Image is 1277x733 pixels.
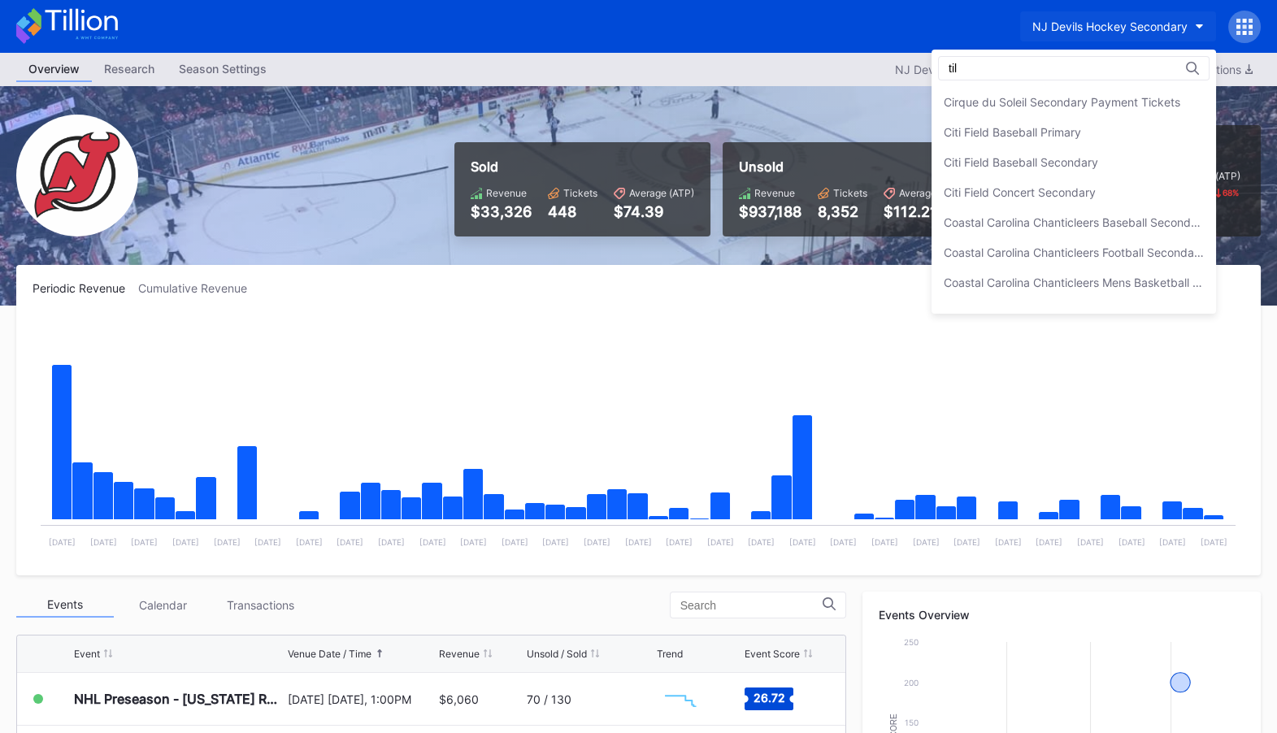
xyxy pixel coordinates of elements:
[944,155,1098,169] div: Citi Field Baseball Secondary
[949,62,1091,75] input: Search
[944,185,1096,199] div: Citi Field Concert Secondary
[944,125,1081,139] div: Citi Field Baseball Primary
[944,215,1204,229] div: Coastal Carolina Chanticleers Baseball Secondary
[944,245,1204,259] div: Coastal Carolina Chanticleers Football Secondary
[944,95,1180,109] div: Cirque du Soleil Secondary Payment Tickets
[944,275,1204,289] div: Coastal Carolina Chanticleers Mens Basketball Secondary
[944,306,1126,319] div: [PERSON_NAME] Yankees Tickets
